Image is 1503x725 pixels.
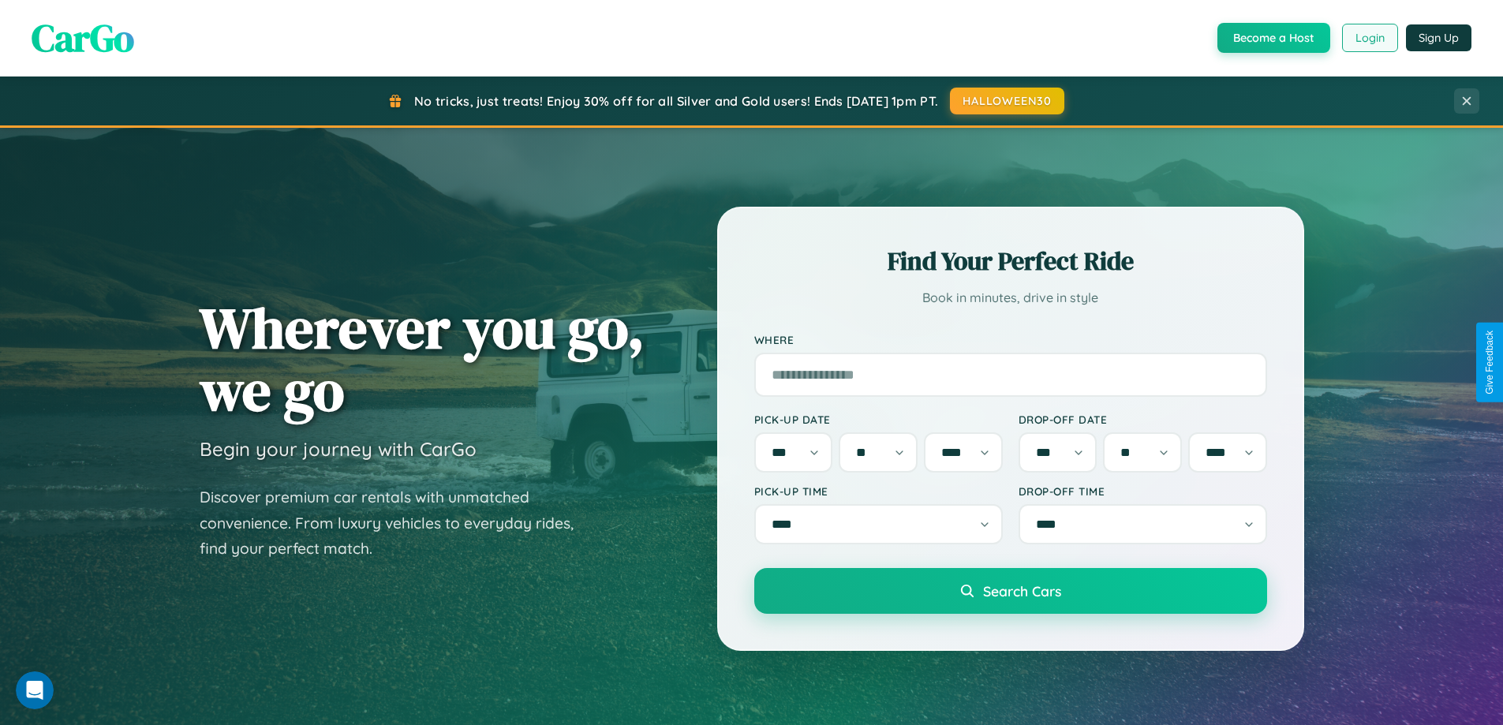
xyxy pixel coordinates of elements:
[200,297,645,421] h1: Wherever you go, we go
[200,437,477,461] h3: Begin your journey with CarGo
[1342,24,1398,52] button: Login
[754,333,1267,346] label: Where
[1217,23,1330,53] button: Become a Host
[1019,484,1267,498] label: Drop-off Time
[1019,413,1267,426] label: Drop-off Date
[754,568,1267,614] button: Search Cars
[200,484,594,562] p: Discover premium car rentals with unmatched convenience. From luxury vehicles to everyday rides, ...
[32,12,134,64] span: CarGo
[754,413,1003,426] label: Pick-up Date
[983,582,1061,600] span: Search Cars
[754,484,1003,498] label: Pick-up Time
[16,671,54,709] iframe: Intercom live chat
[754,286,1267,309] p: Book in minutes, drive in style
[950,88,1064,114] button: HALLOWEEN30
[414,93,938,109] span: No tricks, just treats! Enjoy 30% off for all Silver and Gold users! Ends [DATE] 1pm PT.
[1406,24,1471,51] button: Sign Up
[1484,331,1495,394] div: Give Feedback
[754,244,1267,278] h2: Find Your Perfect Ride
